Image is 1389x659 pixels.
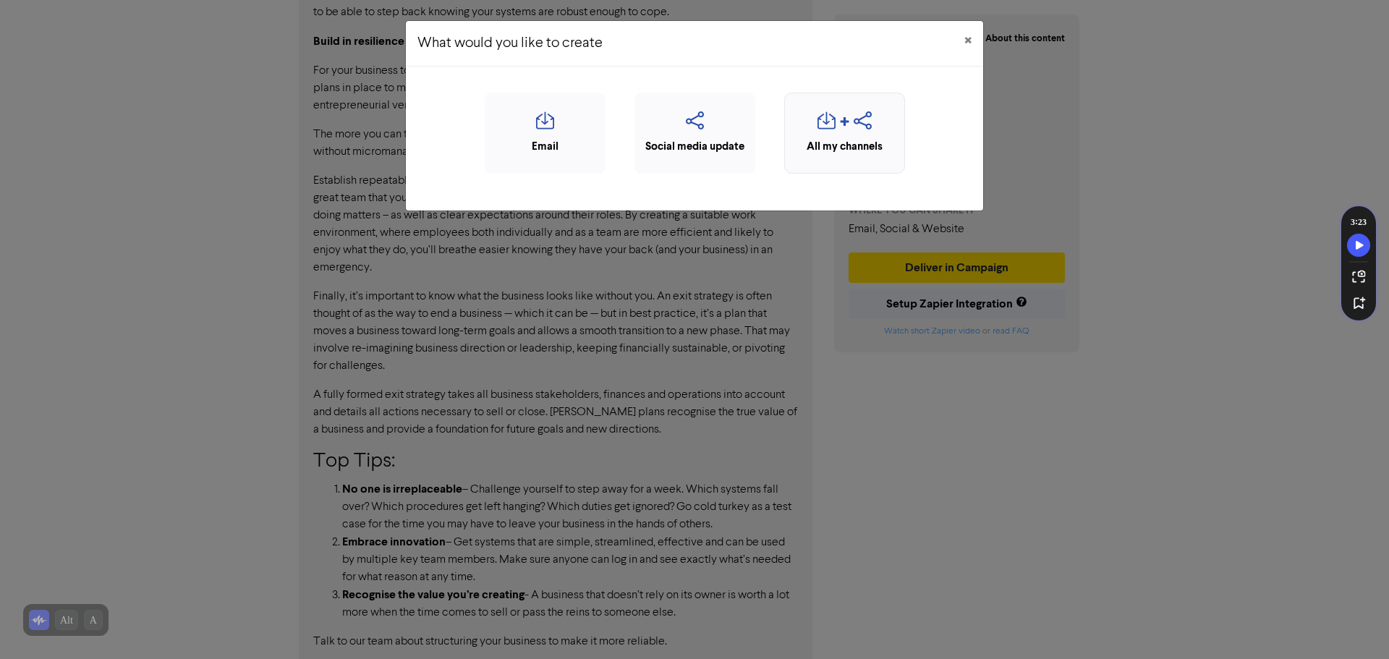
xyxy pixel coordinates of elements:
div: Social media update [642,139,747,156]
div: Email [493,139,598,156]
button: Close [953,21,983,61]
div: All my channels [792,139,897,156]
span: × [964,30,972,52]
iframe: Chat Widget [1317,590,1389,659]
h5: What would you like to create [417,33,603,54]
